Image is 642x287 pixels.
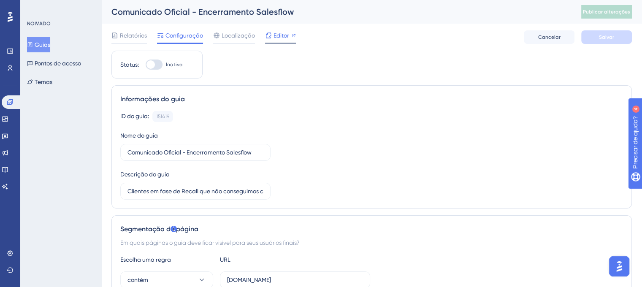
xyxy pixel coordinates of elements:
font: Inativo [166,62,182,68]
button: Publicar alterações [581,5,632,19]
iframe: Iniciador do Assistente de IA do UserGuiding [607,254,632,279]
font: Nome do guia [120,132,158,139]
input: seusite.com/caminho [227,275,363,284]
font: Cancelar [538,34,561,40]
button: Cancelar [524,30,574,44]
font: Descrição do guia [120,171,170,178]
font: Temas [35,79,52,85]
font: Guias [35,41,50,48]
font: ID do guia: [120,113,149,119]
font: URL [220,256,230,263]
font: Publicar alterações [583,9,630,15]
input: Digite o nome do seu guia aqui [127,148,263,157]
font: Status: [120,61,139,68]
font: NOIVADO [27,21,51,27]
button: Pontos de acesso [27,56,81,71]
input: Digite a descrição do seu guia aqui [127,187,263,196]
font: Segmentação de página [120,225,198,233]
font: 151419 [156,114,169,119]
font: Relatórios [120,32,147,39]
button: Temas [27,74,52,89]
font: Precisar de ajuda? [20,4,73,10]
font: Editor [274,32,289,39]
font: Comunicado Oficial - Encerramento Salesflow [111,7,294,17]
button: Guias [27,37,50,52]
font: Informações do guia [120,95,185,103]
font: contém [127,276,148,283]
font: Localização [222,32,255,39]
button: Salvar [581,30,632,44]
font: Configuração [165,32,203,39]
font: Pontos de acesso [35,60,81,67]
font: 4 [79,5,81,10]
font: Em quais páginas o guia deve ficar visível para seus usuários finais? [120,239,299,246]
font: Escolha uma regra [120,256,171,263]
font: Salvar [599,34,614,40]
